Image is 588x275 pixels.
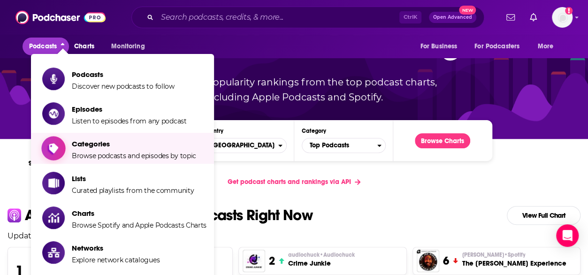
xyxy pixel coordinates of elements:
span: Get podcast charts and rankings via API [228,178,351,186]
span: Episodes [72,105,187,114]
span: Networks [72,244,160,252]
span: Explore network catalogues [72,256,160,264]
span: • Spotify [504,252,525,258]
span: audiochuck [288,251,355,259]
p: Up-to-date popularity rankings from the top podcast charts, including Apple Podcasts and Spotify. [133,75,456,105]
span: Lists [72,174,194,183]
span: Charts [72,209,206,218]
button: open menu [413,38,469,55]
a: View Full Chart [507,206,580,225]
button: open menu [105,38,157,55]
span: Logged in as aridings [552,7,573,28]
img: Crime Junkie [243,250,265,272]
span: Charts [74,40,94,53]
span: Top Podcasts [302,137,377,153]
span: Categories [72,139,196,148]
span: Podcasts [72,70,175,79]
span: Ctrl K [399,11,421,23]
button: close menu [23,38,69,55]
a: Charts [68,38,100,55]
button: Browse Charts [415,133,470,148]
img: Podchaser - Follow, Share and Rate Podcasts [15,8,106,26]
button: Open AdvancedNew [429,12,476,23]
span: [PERSON_NAME] [462,251,525,259]
h3: 2 [269,254,275,268]
span: Browse podcasts and episodes by topic [72,152,196,160]
span: Curated playlists from the community [72,186,194,195]
h3: The [PERSON_NAME] Experience [462,259,566,268]
p: Select a chart [28,151,71,168]
span: Discover new podcasts to follow [72,82,175,91]
input: Search podcasts, credits, & more... [157,10,399,25]
span: For Podcasters [474,40,519,53]
p: Apple Podcasts Top U.S. Podcasts Right Now [25,208,313,223]
span: • Audiochuck [320,252,355,258]
span: For Business [420,40,457,53]
span: Listen to episodes from any podcast [72,117,187,125]
span: Monitoring [111,40,145,53]
h3: 6 [443,254,449,268]
a: audiochuck•AudiochuckCrime Junkie [288,251,355,268]
a: Show notifications dropdown [503,9,519,25]
button: Countries [202,138,286,153]
h3: Crime Junkie [288,259,355,268]
span: Browse Spotify and Apple Podcasts Charts [72,221,206,229]
span: Podcasts [29,40,57,53]
svg: Add a profile image [565,7,573,15]
button: Show profile menu [552,7,573,28]
img: The Joe Rogan Experience [417,250,439,272]
img: User Profile [552,7,573,28]
span: Open Advanced [433,15,472,20]
button: Categories [302,138,386,153]
img: apple Icon [8,208,21,222]
div: Open Intercom Messenger [556,224,579,247]
button: open menu [531,38,565,55]
span: New [459,6,476,15]
p: audiochuck • Audiochuck [288,251,355,259]
span: More [538,40,554,53]
a: Show notifications dropdown [526,9,541,25]
p: Joe Rogan • Spotify [462,251,566,259]
a: Get podcast charts and rankings via API [220,170,368,193]
div: Search podcasts, credits, & more... [131,7,484,28]
button: open menu [468,38,533,55]
a: [PERSON_NAME]•SpotifyThe [PERSON_NAME] Experience [462,251,566,268]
